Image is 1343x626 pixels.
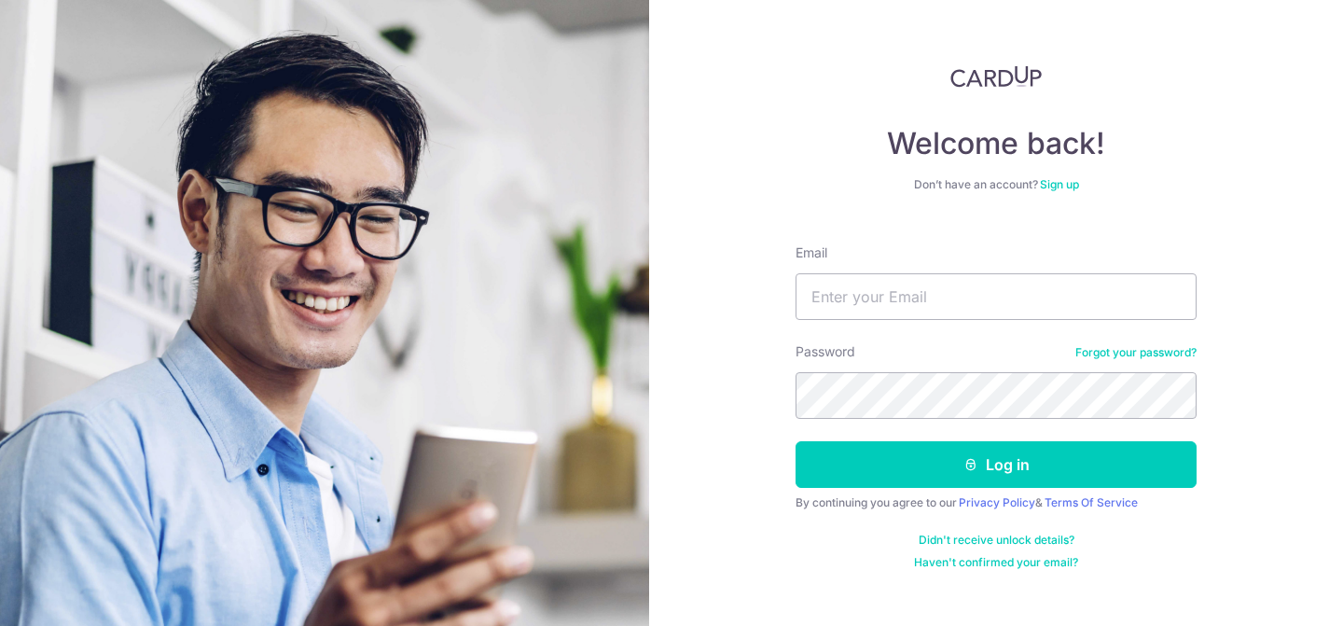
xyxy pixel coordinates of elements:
a: Terms Of Service [1045,495,1138,509]
img: CardUp Logo [950,65,1042,88]
input: Enter your Email [796,273,1197,320]
h4: Welcome back! [796,125,1197,162]
label: Email [796,243,827,262]
a: Didn't receive unlock details? [919,533,1074,548]
a: Haven't confirmed your email? [914,555,1078,570]
div: By continuing you agree to our & [796,495,1197,510]
button: Log in [796,441,1197,488]
label: Password [796,342,855,361]
a: Sign up [1040,177,1079,191]
a: Forgot your password? [1075,345,1197,360]
div: Don’t have an account? [796,177,1197,192]
a: Privacy Policy [959,495,1035,509]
